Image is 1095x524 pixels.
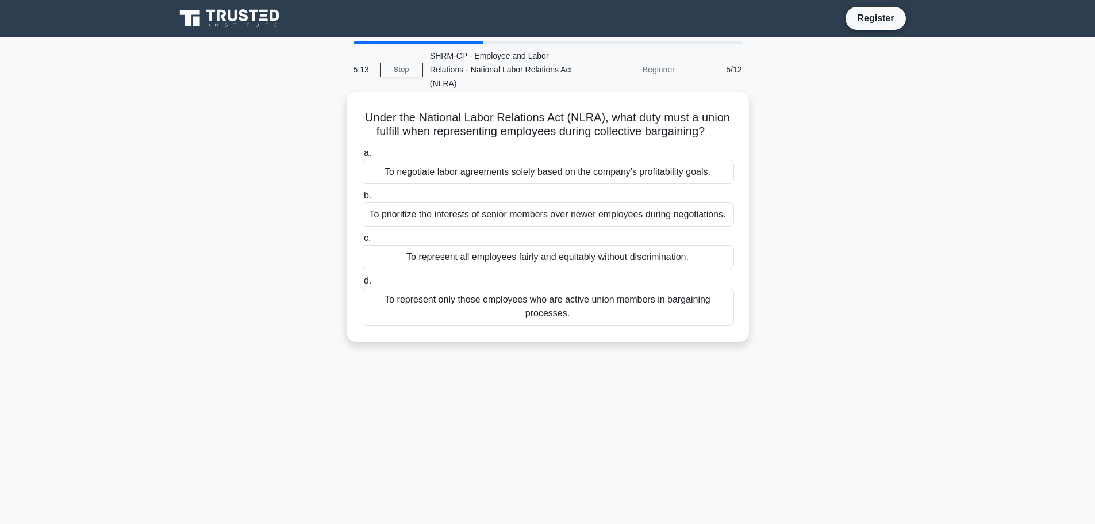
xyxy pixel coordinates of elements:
span: a. [364,148,371,158]
a: Stop [380,63,423,77]
span: c. [364,233,371,243]
div: To negotiate labor agreements solely based on the company's profitability goals. [362,160,734,184]
div: 5/12 [682,58,749,81]
div: 5:13 [347,58,380,81]
a: Register [850,11,901,25]
div: To represent only those employees who are active union members in bargaining processes. [362,288,734,326]
div: To prioritize the interests of senior members over newer employees during negotiations. [362,202,734,227]
div: SHRM-CP - Employee and Labor Relations - National Labor Relations Act (NLRA) [423,44,581,95]
span: b. [364,190,371,200]
h5: Under the National Labor Relations Act (NLRA), what duty must a union fulfill when representing e... [360,110,735,139]
span: d. [364,276,371,285]
div: To represent all employees fairly and equitably without discrimination. [362,245,734,269]
div: Beginner [581,58,682,81]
